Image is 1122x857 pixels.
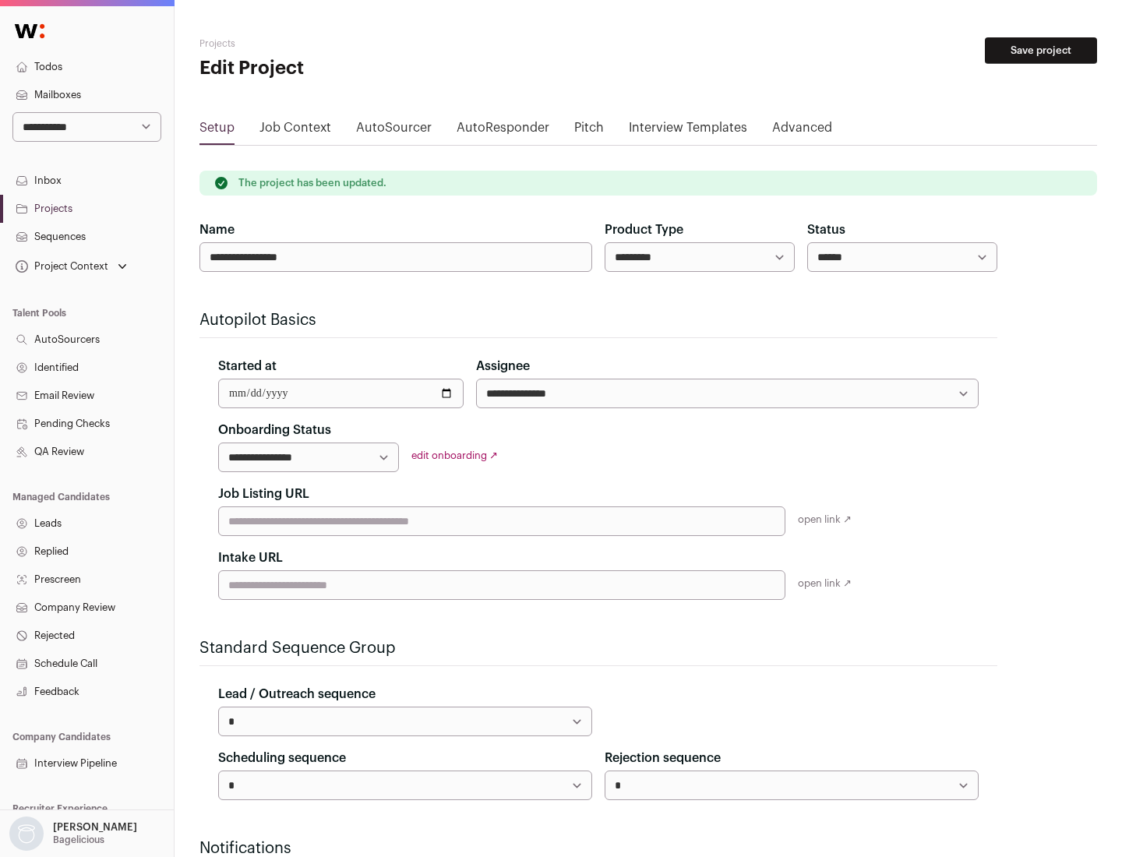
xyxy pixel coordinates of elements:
p: The project has been updated. [238,177,386,189]
label: Product Type [605,220,683,239]
img: nopic.png [9,816,44,851]
h2: Autopilot Basics [199,309,997,331]
a: Advanced [772,118,832,143]
a: AutoSourcer [356,118,432,143]
a: AutoResponder [457,118,549,143]
a: Pitch [574,118,604,143]
label: Intake URL [218,548,283,567]
button: Open dropdown [6,816,140,851]
h2: Standard Sequence Group [199,637,997,659]
label: Scheduling sequence [218,749,346,767]
label: Name [199,220,235,239]
h1: Edit Project [199,56,499,81]
button: Open dropdown [12,256,130,277]
div: Project Context [12,260,108,273]
a: Job Context [259,118,331,143]
a: edit onboarding ↗ [411,450,498,460]
label: Onboarding Status [218,421,331,439]
a: Setup [199,118,235,143]
label: Assignee [476,357,530,376]
p: [PERSON_NAME] [53,821,137,834]
h2: Projects [199,37,499,50]
label: Job Listing URL [218,485,309,503]
button: Save project [985,37,1097,64]
p: Bagelicious [53,834,104,846]
a: Interview Templates [629,118,747,143]
label: Lead / Outreach sequence [218,685,376,704]
img: Wellfound [6,16,53,47]
label: Status [807,220,845,239]
label: Rejection sequence [605,749,721,767]
label: Started at [218,357,277,376]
